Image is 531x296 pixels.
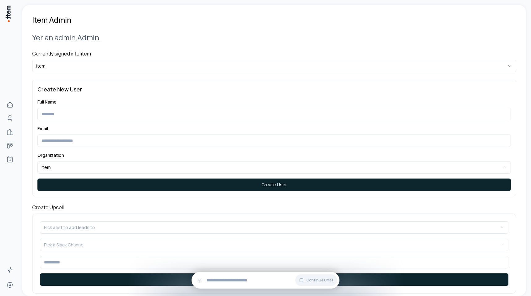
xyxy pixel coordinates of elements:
h3: Create New User [37,85,511,94]
button: Send Message [40,273,508,286]
div: Continue Chat [192,272,339,289]
a: Home [4,99,16,111]
a: People [4,112,16,125]
button: Continue Chat [295,274,337,286]
a: Deals [4,139,16,152]
h4: Create Upsell [32,204,516,211]
img: Item Brain Logo [5,5,11,23]
h4: Currently signed into: item [32,50,516,57]
label: Email [37,126,48,131]
span: Continue Chat [306,278,333,283]
label: Full Name [37,99,57,105]
a: Agents [4,153,16,166]
a: Companies [4,126,16,138]
a: Settings [4,279,16,291]
h1: Item Admin [32,15,71,25]
button: Create User [37,179,511,191]
a: Activity [4,264,16,276]
h2: Yer an admin, Admin . [32,32,516,42]
label: Organization [37,152,64,158]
